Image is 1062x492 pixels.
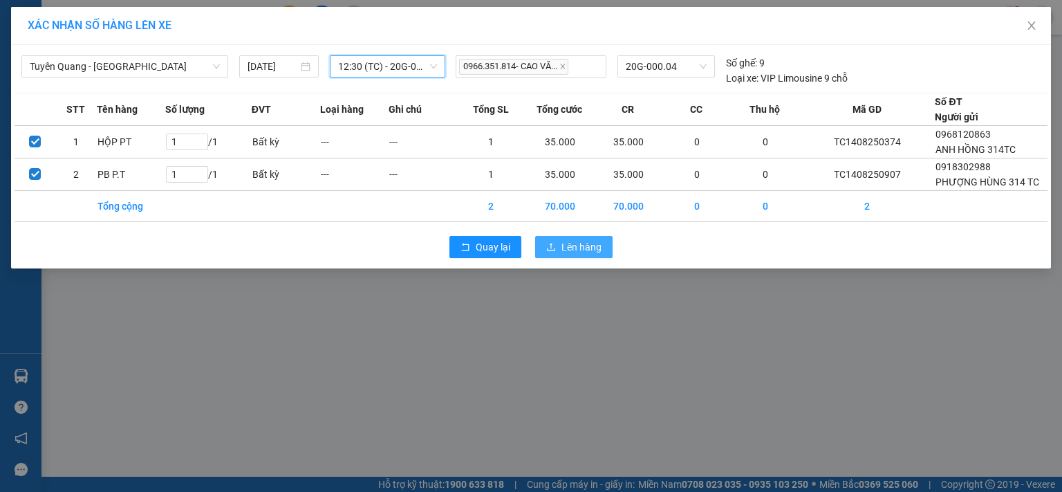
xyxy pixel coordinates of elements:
button: rollbackQuay lại [449,236,521,258]
td: 35.000 [525,126,594,158]
td: 1 [457,158,525,191]
td: 70.000 [594,191,662,222]
span: Tuyên Quang - Hà Nội [30,56,220,77]
span: upload [546,242,556,253]
span: ANH HỒNG 314TC [935,144,1016,155]
span: 20G-000.04 [626,56,706,77]
span: STT [66,102,85,117]
span: Tổng SL [473,102,509,117]
td: TC1408250907 [799,158,935,191]
span: Mã GD [853,102,882,117]
td: 2 [799,191,935,222]
span: 0918302988 [935,161,991,172]
span: rollback [460,242,470,253]
div: Số ĐT Người gửi [935,94,978,125]
td: / 1 [165,126,252,158]
span: Tổng cước [537,102,582,117]
li: 271 - [PERSON_NAME] - [GEOGRAPHIC_DATA] - [GEOGRAPHIC_DATA] [129,34,578,51]
span: PHƯỢNG HÙNG 314 TC [935,176,1039,188]
div: VIP Limousine 9 chỗ [726,71,848,86]
td: 0 [662,158,731,191]
span: CC [690,102,702,117]
td: Bất kỳ [252,158,320,191]
b: GỬI : VP [GEOGRAPHIC_DATA] [17,94,205,140]
span: Lên hàng [561,239,602,255]
button: uploadLên hàng [535,236,613,258]
span: 0966.351.814- CAO VĂ... [459,59,568,75]
td: --- [320,158,389,191]
td: 0 [662,191,731,222]
td: TC1408250374 [799,126,935,158]
td: 0 [662,126,731,158]
span: CR [622,102,634,117]
td: 35.000 [525,158,594,191]
td: 0 [731,158,799,191]
td: / 1 [165,158,252,191]
td: HỘP PT [97,126,165,158]
span: 12:30 (TC) - 20G-000.04 [338,56,438,77]
td: Bất kỳ [252,126,320,158]
button: Close [1012,7,1051,46]
td: 0 [731,191,799,222]
td: Tổng cộng [97,191,165,222]
span: Ghi chú [389,102,422,117]
span: XÁC NHẬN SỐ HÀNG LÊN XE [28,19,171,32]
td: --- [320,126,389,158]
span: Quay lại [476,239,510,255]
td: PB P.T [97,158,165,191]
span: close [1026,20,1037,31]
td: 0 [731,126,799,158]
span: Tên hàng [97,102,138,117]
span: Số lượng [165,102,205,117]
td: 1 [55,126,96,158]
img: logo.jpg [17,17,121,86]
td: 1 [457,126,525,158]
span: Loại xe: [726,71,758,86]
span: 0968120863 [935,129,991,140]
span: ĐVT [252,102,271,117]
div: 9 [726,55,765,71]
td: --- [389,126,457,158]
input: 14/08/2025 [248,59,298,74]
span: Thu hộ [749,102,780,117]
td: 35.000 [594,126,662,158]
td: 35.000 [594,158,662,191]
td: 2 [55,158,96,191]
span: close [559,63,566,70]
td: 70.000 [525,191,594,222]
span: Loại hàng [320,102,364,117]
td: 2 [457,191,525,222]
span: Số ghế: [726,55,757,71]
td: --- [389,158,457,191]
